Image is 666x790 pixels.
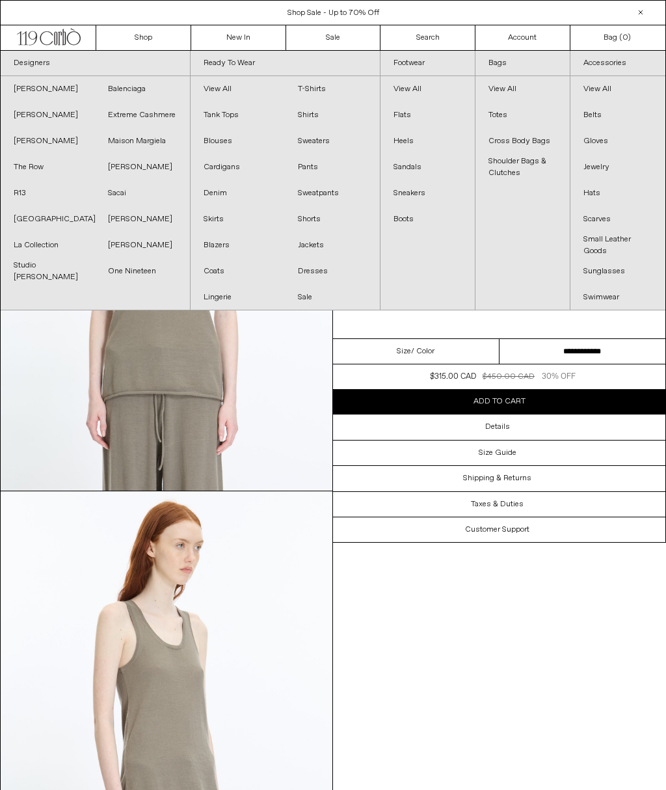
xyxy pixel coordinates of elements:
a: Shop Sale - Up to 70% Off [287,8,379,18]
span: Size [397,346,411,357]
a: Shirts [285,102,379,128]
a: Studio [PERSON_NAME] [1,258,95,284]
a: Balenciaga [95,76,189,102]
a: Sale [286,25,381,50]
h3: Customer Support [465,525,529,534]
a: Heels [380,128,475,154]
a: Small Leather Goods [570,232,665,258]
a: The Row [1,154,95,180]
a: Jackets [285,232,379,258]
button: Add to cart [333,389,665,414]
a: Totes [475,102,570,128]
a: Ready To Wear [191,51,380,76]
a: Sweaters [285,128,379,154]
div: 30% OFF [542,371,576,383]
a: [GEOGRAPHIC_DATA] [1,206,95,232]
a: Shoulder Bags & Clutches [475,154,570,180]
a: View All [475,76,570,102]
a: Blazers [191,232,285,258]
a: Sunglasses [570,258,665,284]
a: Bags [475,51,570,76]
a: Designers [1,51,190,76]
h3: Shipping & Returns [463,474,531,483]
a: Extreme Cashmere [95,102,189,128]
a: Swimwear [570,284,665,310]
a: Denim [191,180,285,206]
a: Lingerie [191,284,285,310]
a: [PERSON_NAME] [1,128,95,154]
a: View All [570,76,665,102]
span: Add to cart [473,396,526,407]
a: Shorts [285,206,379,232]
span: / Color [411,346,434,357]
a: Scarves [570,206,665,232]
a: Hats [570,180,665,206]
a: Search [380,25,475,50]
a: R13 [1,180,95,206]
a: View All [191,76,285,102]
a: Sweatpants [285,180,379,206]
a: Blouses [191,128,285,154]
a: Sandals [380,154,475,180]
a: T-Shirts [285,76,379,102]
a: Shop [96,25,191,50]
a: [PERSON_NAME] [95,154,189,180]
a: Sale [285,284,379,310]
div: $315.00 CAD [430,371,476,383]
a: Gloves [570,128,665,154]
a: Dresses [285,258,379,284]
h3: Details [485,422,510,431]
a: One Nineteen [95,258,189,284]
span: ) [622,32,631,44]
a: Pants [285,154,379,180]
a: Bag () [570,25,665,50]
h3: Taxes & Duties [471,500,524,509]
a: La Collection [1,232,95,258]
a: Coats [191,258,285,284]
a: [PERSON_NAME] [1,102,95,128]
h3: Size Guide [479,448,516,457]
a: Account [475,25,570,50]
div: $450.00 CAD [483,371,535,383]
a: [PERSON_NAME] [95,206,189,232]
a: Accessories [570,51,665,76]
a: Sacai [95,180,189,206]
a: Cardigans [191,154,285,180]
span: 0 [622,33,628,43]
a: Belts [570,102,665,128]
a: [PERSON_NAME] [95,232,189,258]
a: Cross Body Bags [475,128,570,154]
a: Jewelry [570,154,665,180]
a: Flats [380,102,475,128]
a: Skirts [191,206,285,232]
a: Footwear [380,51,475,76]
a: Sneakers [380,180,475,206]
a: Boots [380,206,475,232]
a: Tank Tops [191,102,285,128]
a: Maison Margiela [95,128,189,154]
a: View All [380,76,475,102]
a: [PERSON_NAME] [1,76,95,102]
a: New In [191,25,286,50]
